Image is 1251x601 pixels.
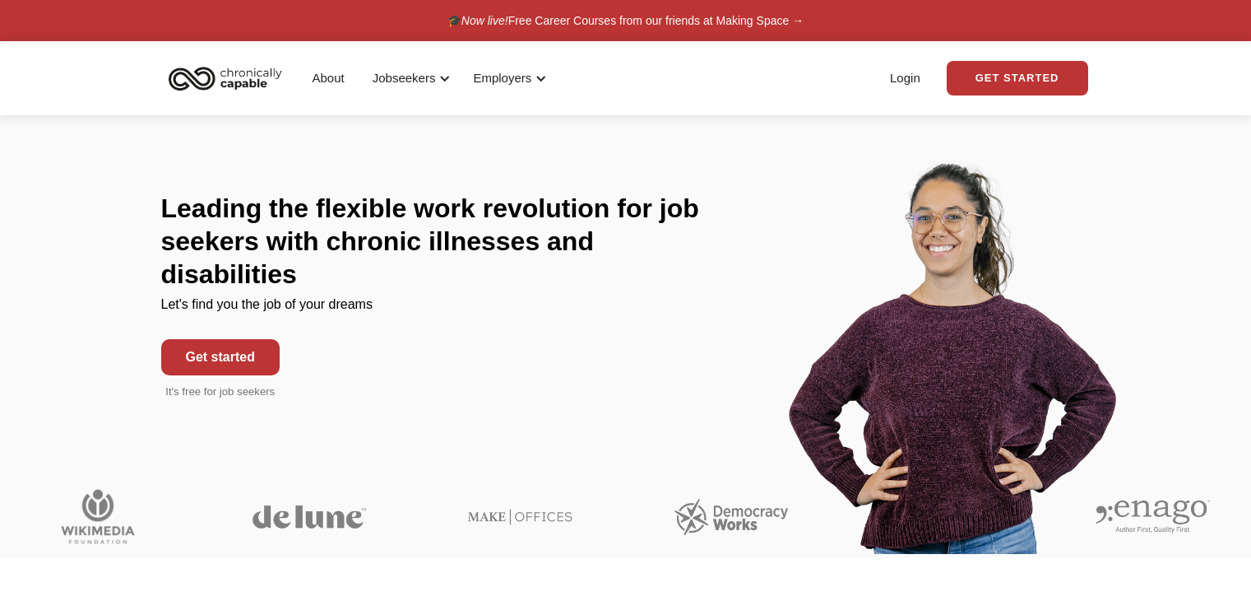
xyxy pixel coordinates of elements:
a: home [164,60,294,96]
div: Jobseekers [363,52,456,105]
a: About [303,52,354,105]
h1: Leading the flexible work revolution for job seekers with chronic illnesses and disabilities [161,192,719,291]
div: It's free for job seekers [165,384,275,400]
div: Jobseekers [373,68,436,88]
div: Let's find you the job of your dreams [161,291,373,331]
em: Now live! [461,14,508,27]
a: Get Started [947,61,1088,96]
div: Employers [463,52,551,105]
a: Login [880,52,930,105]
img: Chronically Capable logo [164,60,287,96]
a: Get started [161,339,280,375]
div: Employers [473,68,531,88]
div: 🎓 Free Career Courses from our friends at Making Space → [447,11,804,30]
